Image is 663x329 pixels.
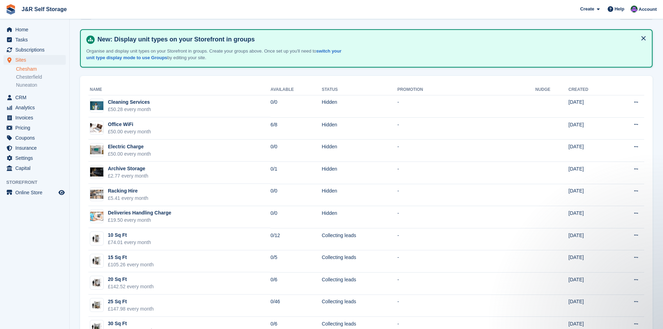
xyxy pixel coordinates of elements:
th: Status [322,84,397,95]
td: 0/6 [270,272,322,295]
span: Pricing [15,123,57,133]
td: - [397,228,535,250]
td: - [397,206,535,228]
th: Created [568,84,612,95]
div: Racking Hire [108,187,148,195]
span: Create [580,6,594,13]
div: £50.28 every month [108,106,151,113]
a: menu [3,143,66,153]
img: deliveryhandling.png [90,212,103,221]
div: £19.50 every month [108,217,171,224]
div: £2.77 every month [108,172,148,180]
span: Capital [15,163,57,173]
td: 0/46 [270,295,322,317]
div: Archive Storage [108,165,148,172]
td: [DATE] [568,228,612,250]
a: Chesham [16,66,66,72]
td: Collecting leads [322,295,397,317]
td: Hidden [322,162,397,184]
td: [DATE] [568,295,612,317]
a: menu [3,25,66,34]
td: - [397,140,535,162]
span: Account [639,6,657,13]
td: - [397,250,535,273]
div: 10 Sq Ft [108,232,151,239]
td: - [397,162,535,184]
td: [DATE] [568,117,612,140]
img: cleaning.jpg [90,101,103,110]
a: menu [3,188,66,197]
span: Insurance [15,143,57,153]
a: menu [3,113,66,123]
img: wifi.jpg [90,123,103,132]
a: menu [3,45,66,55]
span: CRM [15,93,57,102]
p: Organise and display unit types on your Storefront in groups. Create your groups above. Once set ... [86,48,347,61]
td: 0/1 [270,162,322,184]
img: 20-sqft-unit.jpg [90,278,103,288]
div: £50.00 every month [108,128,151,135]
img: archivestorage.jpg [90,167,103,177]
td: Hidden [322,95,397,117]
td: [DATE] [568,206,612,228]
div: 25 Sq Ft [108,298,154,305]
span: Coupons [15,133,57,143]
span: Tasks [15,35,57,45]
a: menu [3,35,66,45]
td: - [397,117,535,140]
td: [DATE] [568,140,612,162]
td: - [397,272,535,295]
td: Collecting leads [322,272,397,295]
div: £74.01 every month [108,239,151,246]
td: [DATE] [568,162,612,184]
td: 0/5 [270,250,322,273]
a: menu [3,103,66,112]
span: Subscriptions [15,45,57,55]
th: Nudge [535,84,568,95]
td: Hidden [322,206,397,228]
td: [DATE] [568,184,612,206]
td: - [397,184,535,206]
td: [DATE] [568,250,612,273]
td: Hidden [322,184,397,206]
img: 15-sqft-unit.jpg [90,256,103,266]
div: £5.41 every month [108,195,148,202]
td: [DATE] [568,272,612,295]
img: 10-sqft-unit.jpg [90,234,103,244]
img: stora-icon-8386f47178a22dfd0bd8f6a31ec36ba5ce8667c1dd55bd0f319d3a0aa187defe.svg [6,4,16,15]
img: racking.jpg [90,190,103,199]
div: £147.98 every month [108,305,154,313]
div: Deliveries Handling Charge [108,209,171,217]
a: menu [3,133,66,143]
td: 0/0 [270,206,322,228]
td: - [397,295,535,317]
span: Settings [15,153,57,163]
td: Hidden [322,140,397,162]
div: £105.26 every month [108,261,154,268]
td: 0/0 [270,184,322,206]
td: [DATE] [568,95,612,117]
span: Invoices [15,113,57,123]
td: 6/8 [270,117,322,140]
span: Home [15,25,57,34]
td: 0/12 [270,228,322,250]
a: Chesterfield [16,74,66,80]
a: menu [3,123,66,133]
a: J&R Self Storage [19,3,70,15]
div: £50.00 every month [108,150,151,158]
span: Storefront [6,179,69,186]
td: Hidden [322,117,397,140]
a: Preview store [57,188,66,197]
div: Cleaning Services [108,99,151,106]
a: menu [3,93,66,102]
div: 20 Sq Ft [108,276,154,283]
td: - [397,95,535,117]
td: 0/0 [270,140,322,162]
th: Promotion [397,84,535,95]
a: menu [3,55,66,65]
span: Help [615,6,624,13]
div: 15 Sq Ft [108,254,154,261]
div: Electric Charge [108,143,151,150]
td: 0/0 [270,95,322,117]
div: Office WiFi [108,121,151,128]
